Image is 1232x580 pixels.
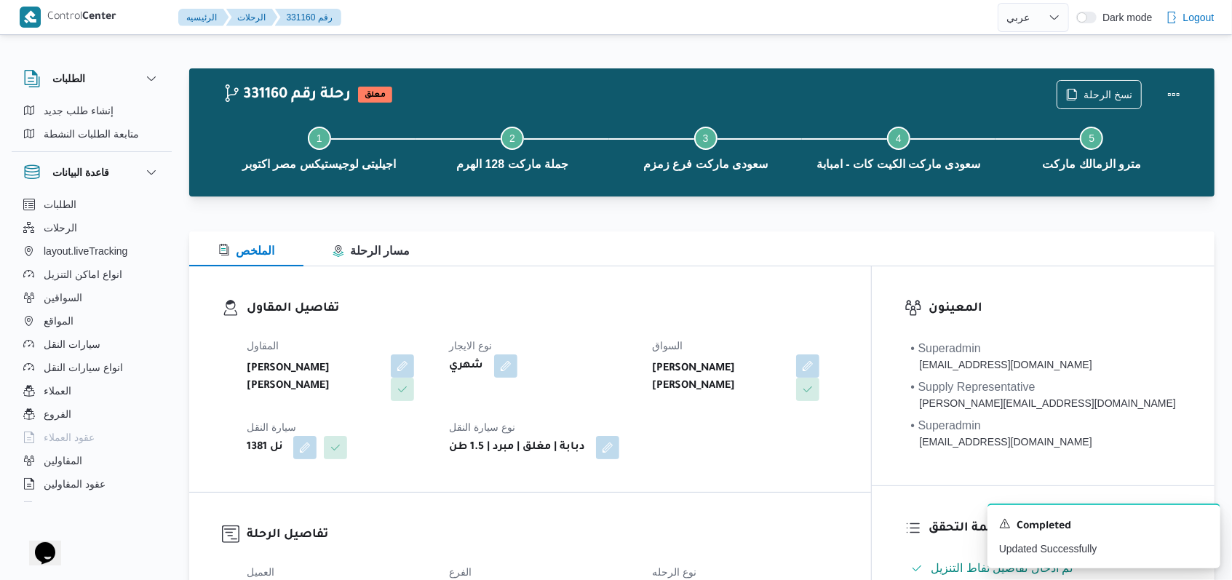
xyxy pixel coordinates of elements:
[44,359,123,376] span: انواع سيارات النقل
[44,335,100,353] span: سيارات النقل
[911,417,1092,450] span: • Superadmin mostafa.elrouby@illa.com.eg
[1183,9,1215,26] span: Logout
[816,156,981,173] span: سعودى ماركت الكيت كات - امبابة
[52,70,85,87] h3: الطلبات
[703,132,709,144] span: 3
[44,498,104,516] span: اجهزة التليفون
[652,340,683,351] span: السواق
[44,475,106,493] span: عقود المقاولين
[1017,518,1071,536] span: Completed
[802,109,995,185] button: سعودى ماركت الكيت كات - امبابة
[247,360,381,395] b: [PERSON_NAME] [PERSON_NAME]
[44,242,127,260] span: layout.liveTracking
[450,421,516,433] span: نوع سيارة النقل
[929,519,1182,539] h3: قائمة التحقق
[911,378,1176,411] span: • Supply Representative mohamed.sabry@illa.com.eg
[223,87,351,106] h2: 331160 رحلة رقم
[911,340,1092,373] span: • Superadmin karim.ragab@illa.com.eg
[247,421,296,433] span: سيارة النقل
[17,379,166,402] button: العملاء
[911,378,1176,396] div: • Supply Representative
[1057,80,1142,109] button: نسخ الرحلة
[17,263,166,286] button: انواع اماكن التنزيل
[931,562,1073,574] span: تم ادخال تفاصيل نفاط التنزيل
[450,439,586,456] b: دبابة | مغلق | مبرد | 1.5 طن
[999,541,1209,557] p: Updated Successfully
[247,439,283,456] b: نل 1381
[17,402,166,426] button: الفروع
[44,125,139,143] span: متابعة الطلبات النشطة
[247,299,838,319] h3: تفاصيل المقاول
[929,299,1182,319] h3: المعينون
[242,156,396,173] span: اجيليتى لوجيستيكس مصر اكتوبر
[1097,12,1152,23] span: Dark mode
[450,566,472,578] span: الفرع
[44,266,122,283] span: انواع اماكن التنزيل
[911,340,1092,357] div: • Superadmin
[643,156,768,173] span: سعودى ماركت فرع زمزم
[17,193,166,216] button: الطلبات
[223,109,416,185] button: اجيليتى لوجيستيكس مصر اكتوبر
[52,164,109,181] h3: قاعدة البيانات
[931,560,1073,577] span: تم ادخال تفاصيل نفاط التنزيل
[896,132,902,144] span: 4
[12,193,172,508] div: قاعدة البيانات
[450,357,484,375] b: شهري
[911,357,1092,373] div: [EMAIL_ADDRESS][DOMAIN_NAME]
[17,216,166,239] button: الرحلات
[416,109,608,185] button: جملة ماركت 128 الهرم
[652,566,696,578] span: نوع الرحله
[44,429,95,446] span: عقود العملاء
[1042,156,1141,173] span: مترو الزمالك ماركت
[911,417,1092,434] div: • Superadmin
[17,333,166,356] button: سيارات النقل
[17,309,166,333] button: المواقع
[15,522,61,565] iframe: chat widget
[44,102,114,119] span: إنشاء طلب جديد
[450,340,493,351] span: نوع الايجار
[911,396,1176,411] div: [PERSON_NAME][EMAIL_ADDRESS][DOMAIN_NAME]
[1159,80,1188,109] button: Actions
[911,434,1092,450] div: [EMAIL_ADDRESS][DOMAIN_NAME]
[333,245,410,257] span: مسار الرحلة
[17,122,166,146] button: متابعة الطلبات النشطة
[358,87,392,103] span: معلق
[20,7,41,28] img: X8yXhbKr1z7QwAAAABJRU5ErkJggg==
[44,289,82,306] span: السواقين
[1160,3,1220,32] button: Logout
[609,109,802,185] button: سعودى ماركت فرع زمزم
[17,472,166,496] button: عقود المقاولين
[509,132,515,144] span: 2
[652,360,786,395] b: [PERSON_NAME] [PERSON_NAME]
[17,449,166,472] button: المقاولين
[44,219,77,237] span: الرحلات
[17,286,166,309] button: السواقين
[44,452,82,469] span: المقاولين
[23,164,160,181] button: قاعدة البيانات
[178,9,229,26] button: الرئيسيه
[17,239,166,263] button: layout.liveTracking
[905,557,1182,580] button: تم ادخال تفاصيل نفاط التنزيل
[44,405,71,423] span: الفروع
[247,340,279,351] span: المقاول
[17,99,166,122] button: إنشاء طلب جديد
[995,109,1188,185] button: مترو الزمالك ماركت
[226,9,278,26] button: الرحلات
[1089,132,1094,144] span: 5
[17,356,166,379] button: انواع سيارات النقل
[83,12,117,23] b: Center
[1084,86,1132,103] span: نسخ الرحلة
[218,245,274,257] span: الملخص
[44,196,76,213] span: الطلبات
[247,566,274,578] span: العميل
[275,9,341,26] button: 331160 رقم
[44,382,71,400] span: العملاء
[317,132,322,144] span: 1
[44,312,73,330] span: المواقع
[17,496,166,519] button: اجهزة التليفون
[17,426,166,449] button: عقود العملاء
[12,99,172,151] div: الطلبات
[23,70,160,87] button: الطلبات
[999,517,1209,536] div: Notification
